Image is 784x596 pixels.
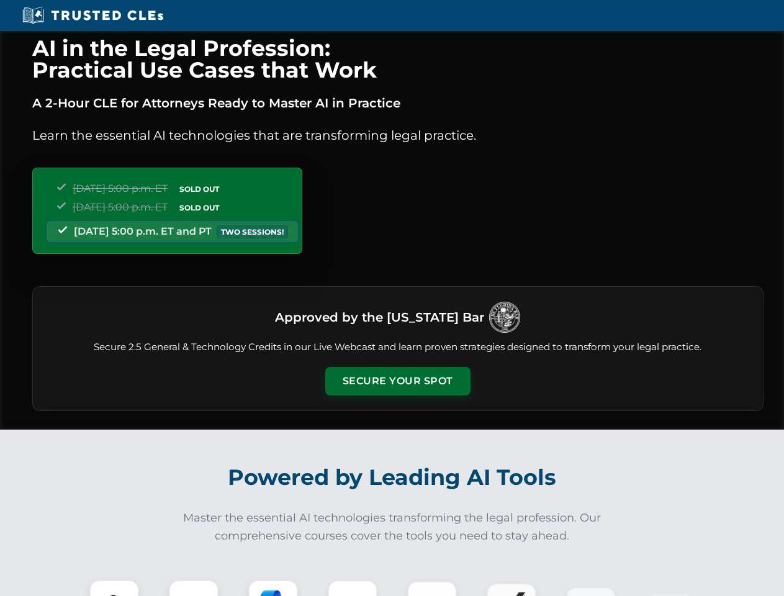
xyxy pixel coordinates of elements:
p: Master the essential AI technologies transforming the legal profession. Our comprehensive courses... [175,509,610,545]
p: Secure 2.5 General & Technology Credits in our Live Webcast and learn proven strategies designed ... [48,340,748,354]
span: SOLD OUT [175,183,223,196]
span: SOLD OUT [175,201,223,214]
img: Trusted CLEs [19,6,167,25]
span: [DATE] 5:00 p.m. ET [73,183,168,194]
p: Learn the essential AI technologies that are transforming legal practice. [32,125,764,145]
h2: Powered by Leading AI Tools [48,456,736,499]
button: Secure Your Spot [325,367,471,395]
p: A 2-Hour CLE for Attorneys Ready to Master AI in Practice [32,93,764,113]
h3: Approved by the [US_STATE] Bar [275,306,484,328]
span: [DATE] 5:00 p.m. ET [73,201,168,213]
img: Logo [489,302,520,333]
h1: AI in the Legal Profession: Practical Use Cases that Work [32,37,764,81]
